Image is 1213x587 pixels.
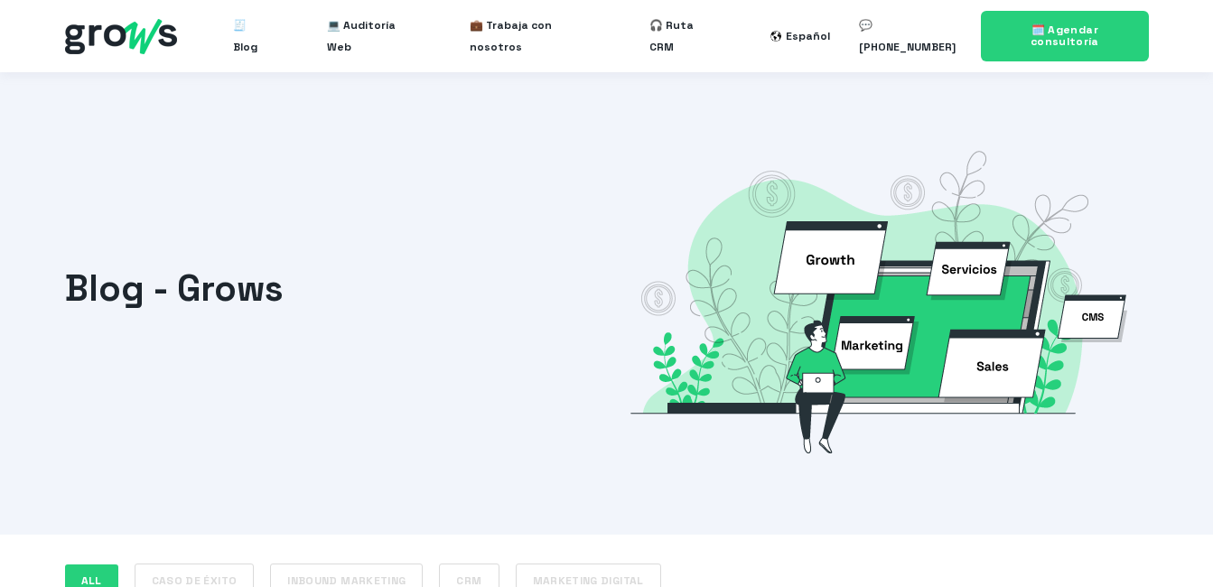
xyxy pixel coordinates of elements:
img: grows - hubspot [65,19,177,54]
iframe: Chat Widget [1123,500,1213,587]
a: 💬 [PHONE_NUMBER] [859,7,958,65]
div: Español [786,25,830,47]
a: 🧾 Blog [233,7,269,65]
a: 💼 Trabaja con nosotros [470,7,592,65]
a: 💻 Auditoría Web [327,7,412,65]
span: 🗓️ Agendar consultoría [1031,23,1099,49]
h1: Blog - Grows [65,264,408,314]
a: 🎧 Ruta CRM [649,7,713,65]
a: 🗓️ Agendar consultoría [981,11,1148,61]
img: Grows consulting [608,146,1149,455]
